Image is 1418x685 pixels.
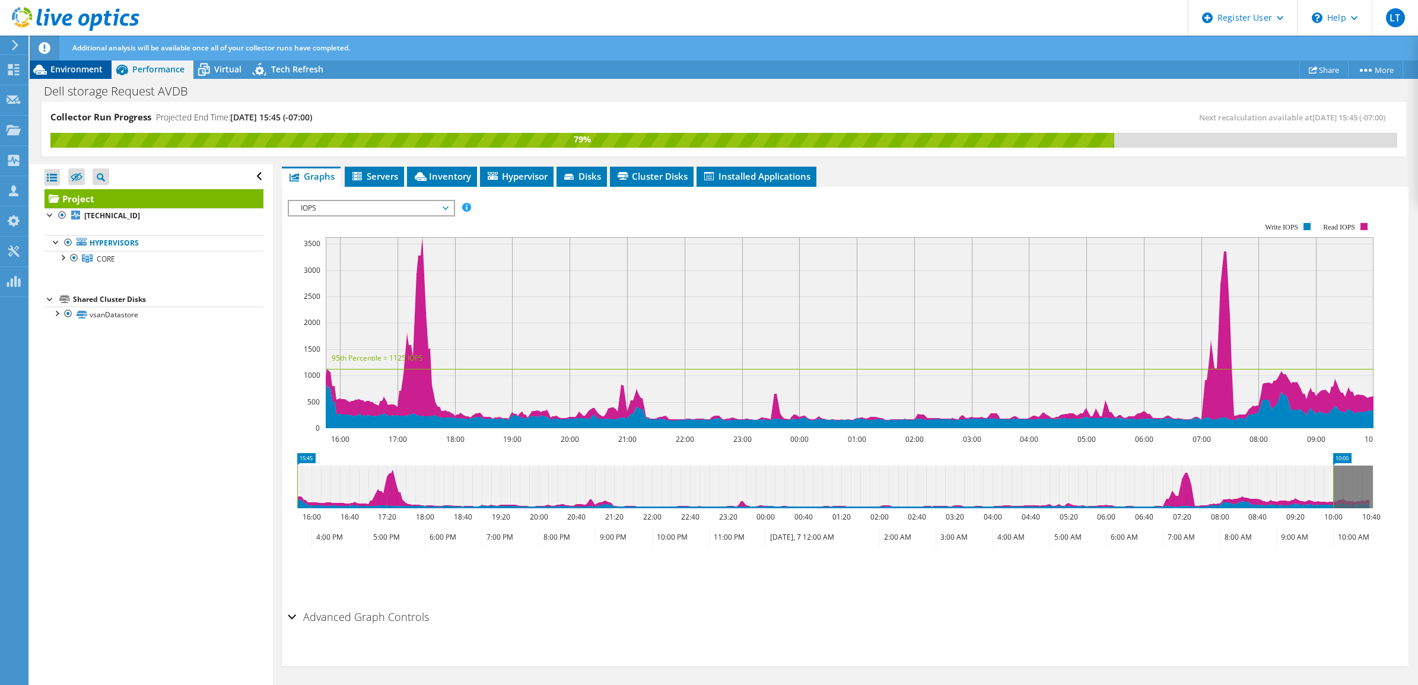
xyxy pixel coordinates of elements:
[870,512,888,522] text: 02:00
[562,170,601,182] span: Disks
[1134,434,1153,444] text: 06:00
[616,170,688,182] span: Cluster Disks
[1019,434,1038,444] text: 04:00
[304,370,320,380] text: 1000
[302,512,320,522] text: 16:00
[907,512,926,522] text: 02:40
[605,512,623,522] text: 21:20
[1312,112,1385,123] span: [DATE] 15:45 (-07:00)
[332,353,423,363] text: 95th Percentile = 1125 IOPS
[832,512,850,522] text: 01:20
[44,189,263,208] a: Project
[288,170,335,182] span: Graphs
[1348,60,1403,79] a: More
[983,512,1001,522] text: 04:00
[1364,434,1382,444] text: 10:00
[1059,512,1077,522] text: 05:20
[304,265,320,275] text: 3000
[304,344,320,354] text: 1500
[529,512,548,522] text: 20:00
[567,512,585,522] text: 20:40
[304,238,320,248] text: 3500
[50,63,103,75] span: Environment
[132,63,185,75] span: Performance
[1323,223,1355,231] text: Read IOPS
[446,434,464,444] text: 18:00
[756,512,774,522] text: 00:00
[413,170,471,182] span: Inventory
[1199,112,1391,123] span: Next recalculation available at
[50,133,1114,146] div: 79%
[288,605,429,629] h2: Advanced Graph Controls
[388,434,406,444] text: 17:00
[702,170,810,182] span: Installed Applications
[847,434,866,444] text: 01:00
[1172,512,1191,522] text: 07:20
[1249,434,1267,444] text: 08:00
[1134,512,1153,522] text: 06:40
[44,235,263,251] a: Hypervisors
[905,434,923,444] text: 02:00
[1210,512,1229,522] text: 08:00
[1386,8,1405,27] span: LT
[415,512,434,522] text: 18:00
[44,208,263,224] a: [TECHNICAL_ID]
[39,85,206,98] h1: Dell storage Request AVDB
[230,111,312,123] span: [DATE] 15:45 (-07:00)
[643,512,661,522] text: 22:00
[44,251,263,266] a: CORE
[503,434,521,444] text: 19:00
[486,170,548,182] span: Hypervisor
[44,307,263,322] a: vsanDatastore
[304,291,320,301] text: 2500
[1021,512,1039,522] text: 04:40
[377,512,396,522] text: 17:20
[1299,60,1349,79] a: Share
[1192,434,1210,444] text: 07:00
[681,512,699,522] text: 22:40
[97,254,115,264] span: CORE
[271,63,323,75] span: Tech Refresh
[84,211,140,221] b: [TECHNICAL_ID]
[1265,223,1298,231] text: Write IOPS
[351,170,398,182] span: Servers
[1248,512,1266,522] text: 08:40
[618,434,636,444] text: 21:00
[945,512,964,522] text: 03:20
[962,434,981,444] text: 03:00
[340,512,358,522] text: 16:40
[1096,512,1115,522] text: 06:00
[1286,512,1304,522] text: 09:20
[790,434,808,444] text: 00:00
[718,512,737,522] text: 23:20
[794,512,812,522] text: 00:40
[214,63,241,75] span: Virtual
[1306,434,1325,444] text: 09:00
[675,434,694,444] text: 22:00
[307,397,320,407] text: 500
[1077,434,1095,444] text: 05:00
[1324,512,1342,522] text: 10:00
[330,434,349,444] text: 16:00
[491,512,510,522] text: 19:20
[1362,512,1380,522] text: 10:40
[453,512,472,522] text: 18:40
[560,434,578,444] text: 20:00
[1312,12,1322,23] svg: \n
[304,317,320,327] text: 2000
[733,434,751,444] text: 23:00
[156,111,312,124] h4: Projected End Time:
[316,423,320,433] text: 0
[295,201,447,215] span: IOPS
[73,292,263,307] div: Shared Cluster Disks
[72,43,350,53] span: Additional analysis will be available once all of your collector runs have completed.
